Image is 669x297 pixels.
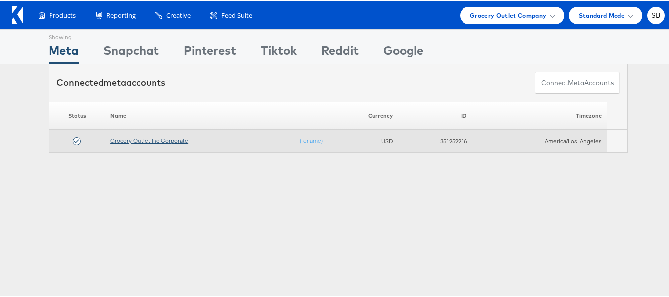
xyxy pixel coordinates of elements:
a: Grocery Outlet Inc Corporate [110,135,188,143]
th: Status [49,100,105,128]
div: Reddit [321,40,359,62]
span: Creative [166,9,191,19]
span: meta [103,75,126,87]
span: SB [651,11,661,17]
td: USD [328,128,398,151]
span: Feed Suite [221,9,252,19]
div: Pinterest [184,40,236,62]
button: ConnectmetaAccounts [535,70,620,93]
span: Grocery Outlet Company [470,9,547,19]
th: Timezone [472,100,607,128]
div: Tiktok [261,40,297,62]
span: Reporting [106,9,136,19]
td: 351252216 [398,128,472,151]
span: meta [568,77,584,86]
div: Snapchat [103,40,159,62]
span: Standard Mode [579,9,625,19]
div: Meta [49,40,79,62]
th: ID [398,100,472,128]
a: (rename) [300,135,323,144]
th: Name [105,100,328,128]
div: Connected accounts [56,75,165,88]
div: Google [383,40,423,62]
span: Products [49,9,76,19]
td: America/Los_Angeles [472,128,607,151]
div: Showing [49,28,79,40]
th: Currency [328,100,398,128]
